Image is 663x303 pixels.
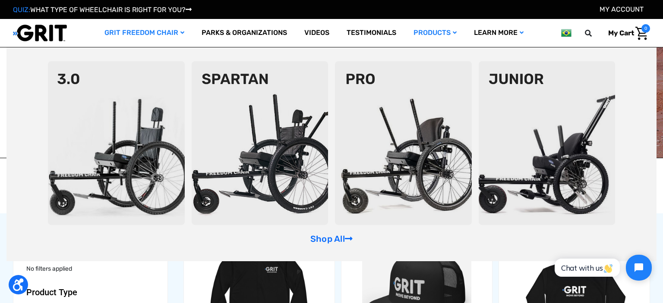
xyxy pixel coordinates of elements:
a: QUIZ:WHAT TYPE OF WHEELCHAIR IS RIGHT FOR YOU? [13,6,192,14]
a: GRIT Freedom Chair [96,19,193,47]
img: GRIT All-Terrain Wheelchair and Mobility Equipment [13,24,67,42]
a: Videos [296,19,338,47]
img: Cart [635,27,648,40]
a: Account [600,5,644,13]
a: Testimonials [338,19,405,47]
img: 3point0.png [48,61,185,225]
span: 0 [641,24,650,33]
span: My Cart [608,29,634,37]
a: Cart with 0 items [602,24,650,42]
a: Parks & Organizations [193,19,296,47]
p: No filters applied [26,264,155,273]
a: Shop All [310,234,353,244]
iframe: Tidio Chat [545,247,659,288]
img: junior-chair.png [479,61,616,225]
a: Learn More [465,19,532,47]
a: Products [405,19,465,47]
span: Product Type [26,287,77,297]
img: pro-chair.png [335,61,472,225]
img: spartan2.png [192,61,328,225]
img: br.png [561,28,571,38]
button: Product Type [26,287,155,297]
input: Search [589,24,602,42]
span: QUIZ: [13,6,30,14]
